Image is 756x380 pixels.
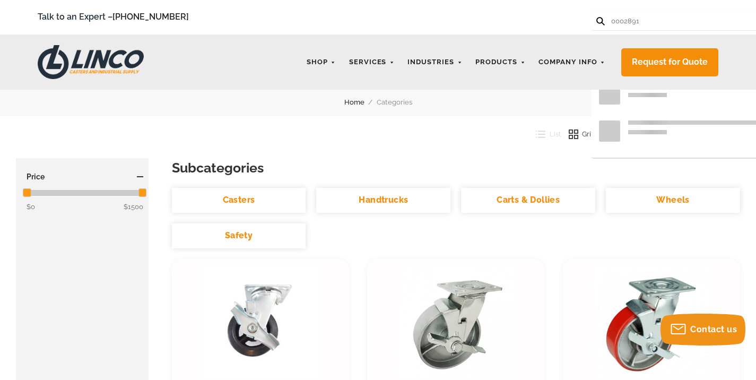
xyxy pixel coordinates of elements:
[533,52,611,73] a: Company Info
[38,45,144,79] img: LINCO CASTERS & INDUSTRIAL SUPPLY
[661,314,745,346] button: Contact us
[690,324,737,334] span: Contact us
[377,97,412,108] span: Categories
[461,188,595,213] a: Carts & Dollies
[27,203,35,211] span: $0
[344,97,377,108] a: Home
[402,52,467,73] a: Industries
[172,188,306,213] a: Casters
[301,52,341,73] a: Shop
[703,11,718,24] a: 0
[172,223,306,248] a: Safety
[21,171,143,182] h3: Price
[112,12,189,22] a: [PHONE_NUMBER]
[172,158,740,177] h3: Subcategories
[713,10,717,18] span: 0
[528,126,561,142] button: List
[606,188,740,213] a: Wheels
[610,12,703,30] input: Search
[316,188,450,213] a: Handtrucks
[124,201,143,213] span: $1500
[470,52,531,73] a: Products
[621,48,718,76] a: Request for Quote
[344,52,400,73] a: Services
[38,10,189,24] span: Talk to an Expert –
[561,126,596,142] button: Grid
